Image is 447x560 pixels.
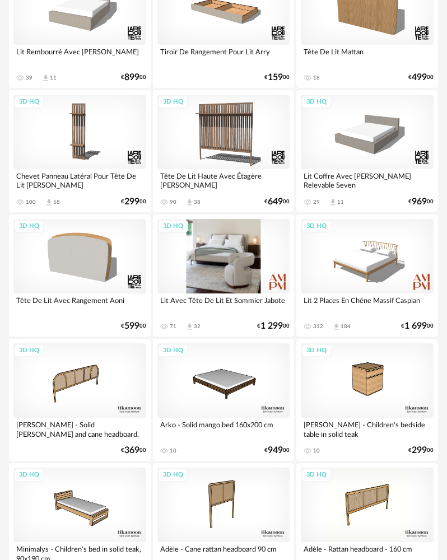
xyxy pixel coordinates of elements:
div: € 00 [121,323,146,330]
span: 1 299 [260,323,283,330]
span: Download icon [41,74,50,82]
span: 369 [124,447,139,454]
div: Lit Avec Tête De Lit Et Sommier Jabote [157,293,290,316]
span: 499 [412,74,427,81]
div: 3D HQ [158,344,188,358]
div: Tiroir De Rangement Pour Lit Arry [157,45,290,67]
div: € 00 [121,198,146,206]
div: € 00 [257,323,290,330]
div: € 00 [121,74,146,81]
div: 32 [194,323,201,330]
span: 599 [124,323,139,330]
span: 159 [268,74,283,81]
div: Tête De Lit Mattan [301,45,434,67]
div: 18 [313,74,320,81]
div: 3D HQ [158,95,188,109]
a: 3D HQ Tête De Lit Haute Avec Étagère [PERSON_NAME] 90 Download icon 38 €64900 [153,90,295,212]
span: 649 [268,198,283,206]
div: € 00 [408,74,434,81]
div: Lit Rembourré Avec [PERSON_NAME] [13,45,146,67]
span: 299 [412,447,427,454]
div: 3D HQ [158,468,188,482]
div: € 00 [264,447,290,454]
a: 3D HQ Arko - Solid mango bed 160x200 cm 10 €94900 [153,339,295,461]
div: 29 [313,199,320,206]
a: 3D HQ Tête De Lit Avec Rangement Aoni €59900 [9,214,151,337]
div: 3D HQ [301,468,332,482]
div: 90 [170,199,176,206]
div: [PERSON_NAME] - Solid [PERSON_NAME] and cane headboard, 200 cm [13,418,146,440]
a: 3D HQ Lit Avec Tête De Lit Et Sommier Jabote 71 Download icon 32 €1 29900 [153,214,295,337]
a: 3D HQ Lit 2 Places En Chêne Massif Caspian 312 Download icon 184 €1 69900 [296,214,438,337]
span: 299 [124,198,139,206]
div: 38 [194,199,201,206]
div: € 00 [264,198,290,206]
span: Download icon [332,323,341,331]
div: 39 [26,74,32,81]
div: 58 [53,199,60,206]
div: 3D HQ [14,344,44,358]
a: 3D HQ [PERSON_NAME] - Children's bedside table in solid teak 10 €29900 [296,339,438,461]
div: 184 [341,323,351,330]
div: 3D HQ [158,220,188,234]
div: € 00 [408,447,434,454]
a: 3D HQ Lit Coffre Avec [PERSON_NAME] Relevable Seven 29 Download icon 11 €96900 [296,90,438,212]
span: 949 [268,447,283,454]
div: 100 [26,199,36,206]
div: [PERSON_NAME] - Children's bedside table in solid teak [301,418,434,440]
div: Arko - Solid mango bed 160x200 cm [157,418,290,440]
div: € 00 [264,74,290,81]
div: 3D HQ [14,95,44,109]
div: Chevet Panneau Latéral Pour Tête De Lit [PERSON_NAME] [13,169,146,192]
div: Lit Coffre Avec [PERSON_NAME] Relevable Seven [301,169,434,192]
a: 3D HQ Chevet Panneau Latéral Pour Tête De Lit [PERSON_NAME] 100 Download icon 58 €29900 [9,90,151,212]
div: 312 [313,323,323,330]
a: 3D HQ [PERSON_NAME] - Solid [PERSON_NAME] and cane headboard, 200 cm €36900 [9,339,151,461]
span: 899 [124,74,139,81]
span: Download icon [329,198,337,207]
span: Download icon [45,198,53,207]
div: 11 [50,74,57,81]
div: Tête De Lit Avec Rangement Aoni [13,293,146,316]
div: 10 [313,447,320,454]
div: € 00 [401,323,434,330]
div: 3D HQ [14,220,44,234]
div: € 00 [121,447,146,454]
div: 3D HQ [301,220,332,234]
div: 71 [170,323,176,330]
div: Lit 2 Places En Chêne Massif Caspian [301,293,434,316]
div: 3D HQ [301,95,332,109]
div: Tête De Lit Haute Avec Étagère [PERSON_NAME] [157,169,290,192]
div: 3D HQ [14,468,44,482]
span: Download icon [185,323,194,331]
div: € 00 [408,198,434,206]
div: 10 [170,447,176,454]
div: 11 [337,199,344,206]
span: Download icon [185,198,194,207]
div: 3D HQ [301,344,332,358]
span: 1 699 [404,323,427,330]
span: 969 [412,198,427,206]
